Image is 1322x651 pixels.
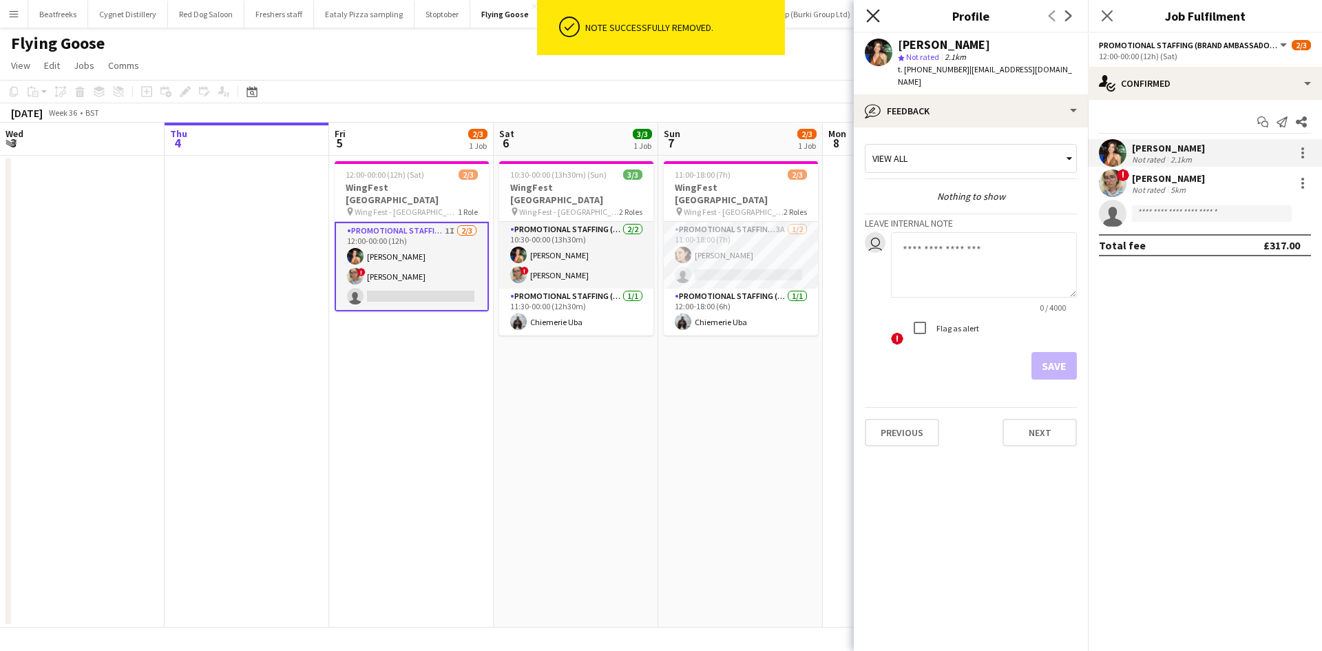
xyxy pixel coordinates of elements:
[499,222,653,289] app-card-role: Promotional Staffing (Brand Ambassadors)2/210:30-00:00 (13h30m)[PERSON_NAME]![PERSON_NAME]
[355,207,458,217] span: Wing Fest - [GEOGRAPHIC_DATA]
[519,207,619,217] span: Wing Fest - [GEOGRAPHIC_DATA]
[459,169,478,180] span: 2/3
[314,1,415,28] button: Eataly Pizza sampling
[1088,67,1322,100] div: Confirmed
[619,207,642,217] span: 2 Roles
[335,161,489,311] app-job-card: 12:00-00:00 (12h) (Sat)2/3WingFest [GEOGRAPHIC_DATA] Wing Fest - [GEOGRAPHIC_DATA]1 RolePromotion...
[335,181,489,206] h3: WingFest [GEOGRAPHIC_DATA]
[1099,51,1311,61] div: 12:00-00:00 (12h) (Sat)
[470,1,541,28] button: Flying Goose
[898,64,1072,87] span: | [EMAIL_ADDRESS][DOMAIN_NAME]
[346,169,424,180] span: 12:00-00:00 (12h) (Sat)
[44,59,60,72] span: Edit
[468,129,487,139] span: 2/3
[1292,40,1311,50] span: 2/3
[469,141,487,151] div: 1 Job
[664,289,818,335] app-card-role: Promotional Staffing (Brand Ambassadors)1/112:00-18:00 (6h)Chiemerie Uba
[521,267,529,275] span: !
[415,1,470,28] button: Stoptober
[333,135,346,151] span: 5
[335,222,489,311] app-card-role: Promotional Staffing (Brand Ambassadors)1I2/312:00-00:00 (12h)[PERSON_NAME]![PERSON_NAME]
[662,135,680,151] span: 7
[633,141,651,151] div: 1 Job
[865,190,1077,203] div: Nothing to show
[11,106,43,120] div: [DATE]
[585,21,779,34] div: Note successfully removed.
[11,59,30,72] span: View
[88,1,168,28] button: Cygnet Distillery
[11,33,105,54] h1: Flying Goose
[39,56,65,74] a: Edit
[865,419,939,446] button: Previous
[798,141,816,151] div: 1 Job
[891,333,903,345] span: !
[724,1,862,28] button: Committee App (Burki Group Ltd)
[497,135,514,151] span: 6
[934,323,979,333] label: Flag as alert
[499,289,653,335] app-card-role: Promotional Staffing (Brand Ambassadors)1/111:30-00:00 (12h30m)Chiemerie Uba
[28,1,88,28] button: Beatfreeks
[357,268,366,276] span: !
[854,94,1088,127] div: Feedback
[1132,142,1205,154] div: [PERSON_NAME]
[6,56,36,74] a: View
[68,56,100,74] a: Jobs
[664,222,818,289] app-card-role: Promotional Staffing (Brand Ambassadors)3A1/211:00-18:00 (7h)[PERSON_NAME]
[623,169,642,180] span: 3/3
[335,127,346,140] span: Fri
[898,64,969,74] span: t. [PHONE_NUMBER]
[1168,185,1188,195] div: 5km
[664,181,818,206] h3: WingFest [GEOGRAPHIC_DATA]
[1099,238,1146,252] div: Total fee
[85,107,99,118] div: BST
[1263,238,1300,252] div: £317.00
[103,56,145,74] a: Comms
[244,1,314,28] button: Freshers staff
[898,39,990,51] div: [PERSON_NAME]
[45,107,80,118] span: Week 36
[1088,7,1322,25] h3: Job Fulfilment
[168,1,244,28] button: Red Dog Saloon
[170,127,187,140] span: Thu
[1168,154,1195,165] div: 2.1km
[1132,185,1168,195] div: Not rated
[684,207,784,217] span: Wing Fest - [GEOGRAPHIC_DATA]
[1117,169,1129,181] span: !
[942,52,969,62] span: 2.1km
[1132,154,1168,165] div: Not rated
[510,169,607,180] span: 10:30-00:00 (13h30m) (Sun)
[1029,302,1077,313] span: 0 / 4000
[633,129,652,139] span: 3/3
[788,169,807,180] span: 2/3
[499,127,514,140] span: Sat
[664,161,818,335] app-job-card: 11:00-18:00 (7h)2/3WingFest [GEOGRAPHIC_DATA] Wing Fest - [GEOGRAPHIC_DATA]2 RolesPromotional Sta...
[108,59,139,72] span: Comms
[458,207,478,217] span: 1 Role
[854,7,1088,25] h3: Profile
[3,135,23,151] span: 3
[797,129,817,139] span: 2/3
[499,181,653,206] h3: WingFest [GEOGRAPHIC_DATA]
[784,207,807,217] span: 2 Roles
[865,217,1077,229] h3: Leave internal note
[664,127,680,140] span: Sun
[6,127,23,140] span: Wed
[828,127,846,140] span: Mon
[499,161,653,335] app-job-card: 10:30-00:00 (13h30m) (Sun)3/3WingFest [GEOGRAPHIC_DATA] Wing Fest - [GEOGRAPHIC_DATA]2 RolesPromo...
[872,152,907,165] span: View all
[826,135,846,151] span: 8
[1132,172,1205,185] div: [PERSON_NAME]
[1003,419,1077,446] button: Next
[74,59,94,72] span: Jobs
[168,135,187,151] span: 4
[1099,40,1278,50] span: Promotional Staffing (Brand Ambassadors)
[675,169,731,180] span: 11:00-18:00 (7h)
[1099,40,1289,50] button: Promotional Staffing (Brand Ambassadors)
[906,52,939,62] span: Not rated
